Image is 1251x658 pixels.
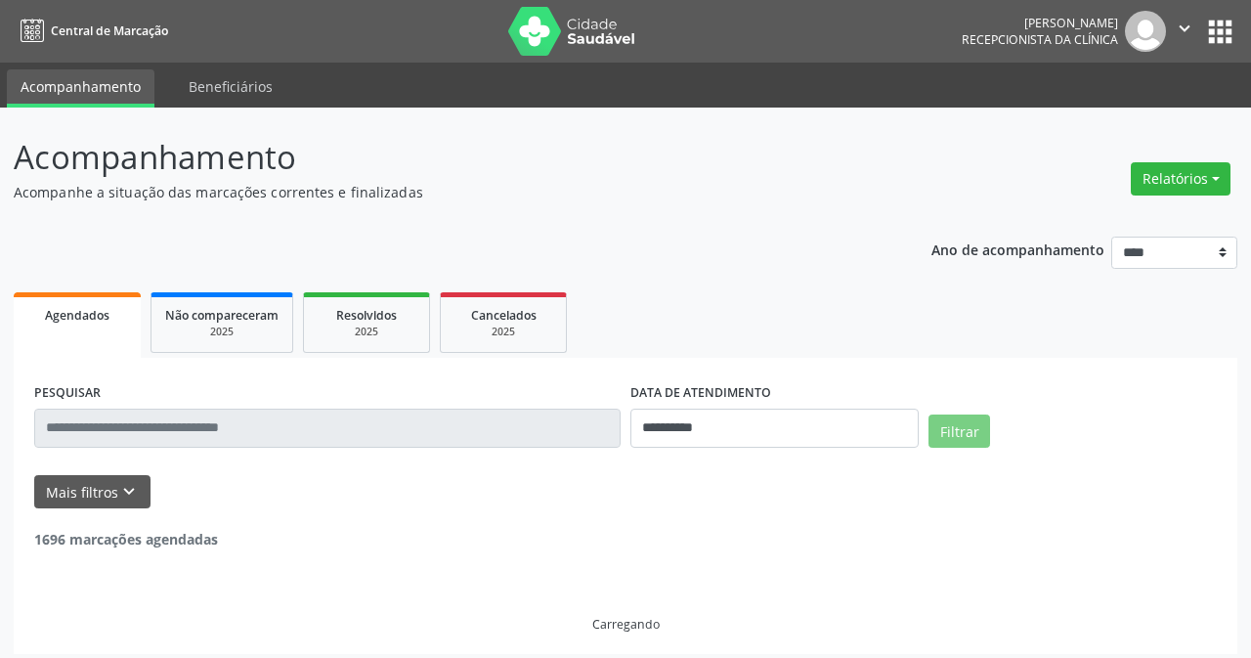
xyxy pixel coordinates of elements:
div: 2025 [165,325,279,339]
span: Resolvidos [336,307,397,324]
span: Cancelados [471,307,537,324]
label: PESQUISAR [34,378,101,409]
a: Beneficiários [175,69,286,104]
img: img [1125,11,1166,52]
span: Agendados [45,307,109,324]
div: [PERSON_NAME] [962,15,1118,31]
p: Ano de acompanhamento [931,237,1104,261]
div: 2025 [454,325,552,339]
button: Relatórios [1131,162,1230,196]
button: apps [1203,15,1237,49]
div: Carregando [592,616,660,633]
p: Acompanhamento [14,133,870,182]
span: Não compareceram [165,307,279,324]
a: Central de Marcação [14,15,168,47]
i:  [1174,18,1195,39]
i: keyboard_arrow_down [118,481,140,503]
strong: 1696 marcações agendadas [34,530,218,548]
a: Acompanhamento [7,69,154,108]
label: DATA DE ATENDIMENTO [630,378,771,409]
span: Recepcionista da clínica [962,31,1118,48]
p: Acompanhe a situação das marcações correntes e finalizadas [14,182,870,202]
span: Central de Marcação [51,22,168,39]
button: Filtrar [928,415,990,448]
button: Mais filtroskeyboard_arrow_down [34,475,151,509]
button:  [1166,11,1203,52]
div: 2025 [318,325,415,339]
